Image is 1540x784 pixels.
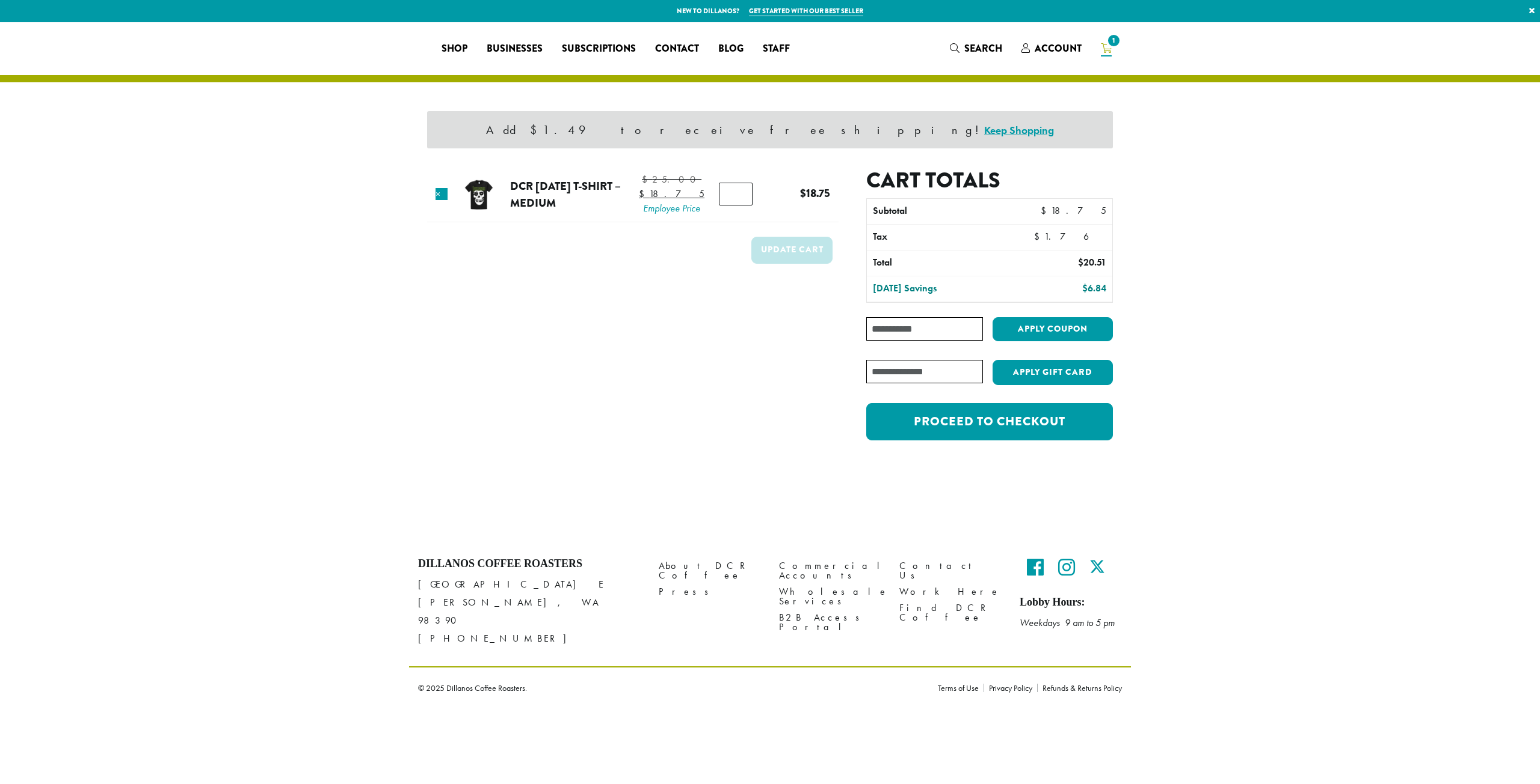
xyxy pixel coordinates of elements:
bdi: 18.75 [1041,204,1106,217]
th: Subtotal [867,199,1014,224]
span: Shop [442,41,467,56]
p: © 2025 Dillanos Coffee Roasters. [418,684,920,692]
bdi: 18.75 [639,187,704,200]
span: $ [800,185,806,201]
button: Apply Gift Card [993,360,1113,385]
span: $ [642,173,652,186]
th: [DATE] Savings [867,276,1014,302]
a: Proceed to checkout [866,403,1113,440]
a: Wholesale Services [779,583,881,609]
span: $ [1082,282,1088,294]
span: Search [964,41,1002,55]
a: Refunds & Returns Policy [1037,684,1122,692]
span: Account [1035,41,1082,55]
span: $ [639,187,649,200]
a: Find DCR Coffee [899,600,1002,626]
button: Update cart [751,237,833,264]
span: $ [1034,230,1044,243]
button: Apply coupon [993,317,1113,342]
bdi: 20.51 [1078,256,1106,269]
bdi: 1.76 [1034,230,1106,243]
input: Product quantity [719,183,752,205]
a: Remove this item [436,188,448,200]
a: Keep Shopping [984,123,1054,137]
em: Weekdays 9 am to 5 pm [1020,616,1115,629]
span: Staff [763,41,790,56]
a: DCR [DATE] T-Shirt – medium [510,178,621,211]
h2: Cart totals [866,168,1113,193]
p: [GEOGRAPHIC_DATA] E [PERSON_NAME], WA 98390 [PHONE_NUMBER] [418,576,641,648]
a: Shop [432,39,477,58]
span: Employee Price [639,201,704,216]
span: Contact [655,41,699,56]
h5: Lobby Hours: [1020,596,1122,609]
a: Press [659,583,761,600]
h4: Dillanos Coffee Roasters [418,558,641,571]
span: Businesses [487,41,543,56]
a: Commercial Accounts [779,558,881,583]
bdi: 6.84 [1082,282,1106,294]
bdi: 25.00 [642,173,701,186]
a: Staff [753,39,799,58]
th: Tax [867,225,1028,250]
a: B2B Access Portal [779,610,881,636]
span: Blog [718,41,744,56]
a: Get started with our best seller [749,6,863,16]
a: About DCR Coffee [659,558,761,583]
div: Add $1.49 to receive free shipping! [427,111,1113,148]
span: $ [1041,204,1051,217]
th: Total [867,251,1014,276]
a: Work Here [899,583,1002,600]
a: Terms of Use [938,684,984,692]
span: 1 [1106,32,1122,49]
img: DCR Halloween T-Shirt - medium [460,175,499,214]
a: Privacy Policy [984,684,1037,692]
a: Contact Us [899,558,1002,583]
span: Subscriptions [562,41,636,56]
bdi: 18.75 [800,185,830,201]
a: Search [940,38,1012,58]
span: $ [1078,256,1083,269]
